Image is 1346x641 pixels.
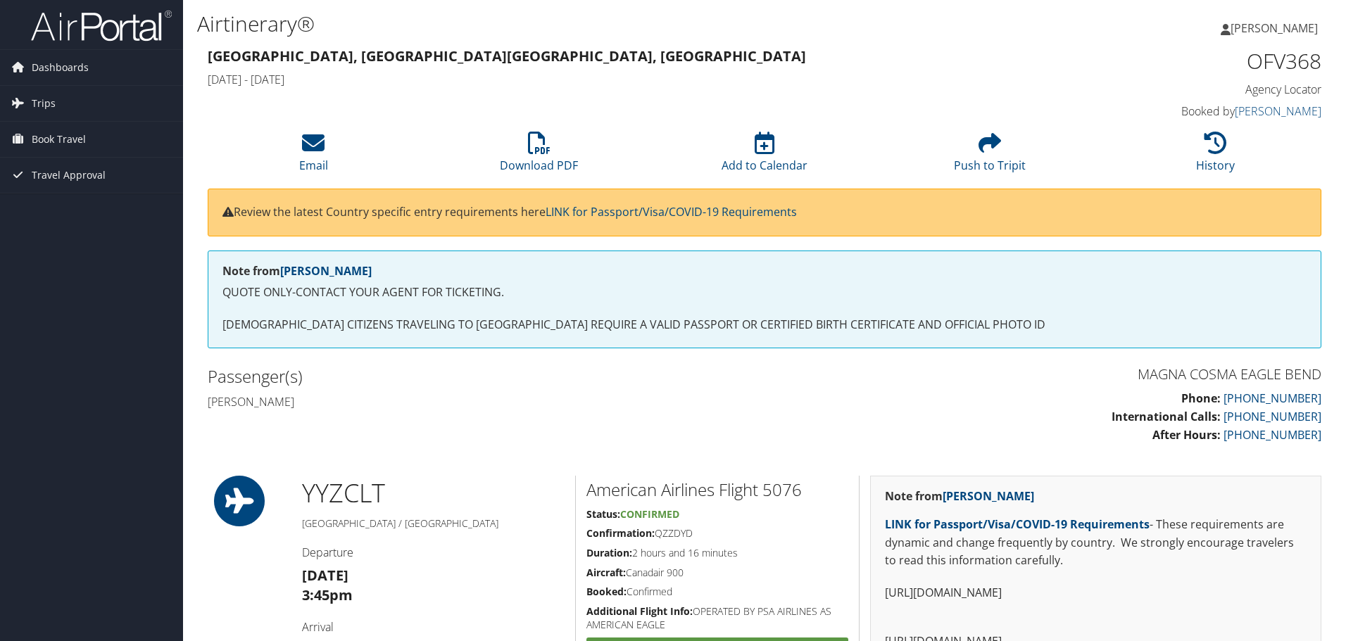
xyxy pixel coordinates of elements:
h5: [GEOGRAPHIC_DATA] / [GEOGRAPHIC_DATA] [302,516,565,531]
strong: Note from [222,263,372,279]
strong: After Hours: [1152,427,1221,443]
a: Add to Calendar [722,139,807,173]
span: Confirmed [620,507,679,521]
strong: [GEOGRAPHIC_DATA], [GEOGRAPHIC_DATA] [GEOGRAPHIC_DATA], [GEOGRAPHIC_DATA] [208,46,806,65]
a: Push to Tripit [954,139,1026,173]
h4: [PERSON_NAME] [208,394,754,410]
p: [DEMOGRAPHIC_DATA] CITIZENS TRAVELING TO [GEOGRAPHIC_DATA] REQUIRE A VALID PASSPORT OR CERTIFIED ... [222,316,1307,334]
h3: MAGNA COSMA EAGLE BEND [775,364,1321,384]
strong: Phone: [1181,391,1221,406]
h5: OPERATED BY PSA AIRLINES AS AMERICAN EAGLE [586,604,848,632]
h4: Agency Locator [1059,82,1321,97]
img: airportal-logo.png [31,9,172,42]
a: [PHONE_NUMBER] [1224,409,1321,424]
h5: Canadair 900 [586,566,848,580]
span: Travel Approval [32,158,106,193]
h1: Airtinerary® [197,9,954,39]
strong: International Calls: [1112,409,1221,424]
h4: Arrival [302,619,565,635]
strong: Additional Flight Info: [586,604,693,618]
strong: Aircraft: [586,566,626,579]
h4: Booked by [1059,103,1321,119]
a: LINK for Passport/Visa/COVID-19 Requirements [546,204,797,220]
h5: Confirmed [586,585,848,599]
strong: Booked: [586,585,627,598]
a: [PHONE_NUMBER] [1224,427,1321,443]
a: LINK for Passport/Visa/COVID-19 Requirements [885,516,1150,532]
span: Book Travel [32,122,86,157]
h4: Departure [302,545,565,560]
p: Review the latest Country specific entry requirements here [222,203,1307,222]
strong: [DATE] [302,566,348,585]
h2: Passenger(s) [208,364,754,388]
a: [PERSON_NAME] [1221,7,1332,49]
a: [PERSON_NAME] [943,488,1034,504]
strong: Note from [885,488,1034,504]
h1: OFV368 [1059,46,1321,76]
a: [PERSON_NAME] [1235,103,1321,119]
strong: Confirmation: [586,526,655,540]
h1: YYZ CLT [302,476,565,511]
span: Dashboards [32,50,89,85]
a: [PHONE_NUMBER] [1224,391,1321,406]
span: [PERSON_NAME] [1231,20,1318,36]
a: Email [299,139,328,173]
strong: Status: [586,507,620,521]
h5: QZZDYD [586,526,848,540]
strong: Duration: [586,546,632,559]
a: [PERSON_NAME] [280,263,372,279]
strong: 3:45pm [302,585,353,604]
a: History [1196,139,1235,173]
h4: [DATE] - [DATE] [208,72,1038,87]
p: - These requirements are dynamic and change frequently by country. We strongly encourage traveler... [885,516,1307,570]
h2: American Airlines Flight 5076 [586,478,848,502]
h5: 2 hours and 16 minutes [586,546,848,560]
p: QUOTE ONLY-CONTACT YOUR AGENT FOR TICKETING. [222,284,1307,302]
span: Trips [32,86,56,121]
p: [URL][DOMAIN_NAME] [885,584,1307,602]
a: Download PDF [500,139,578,173]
